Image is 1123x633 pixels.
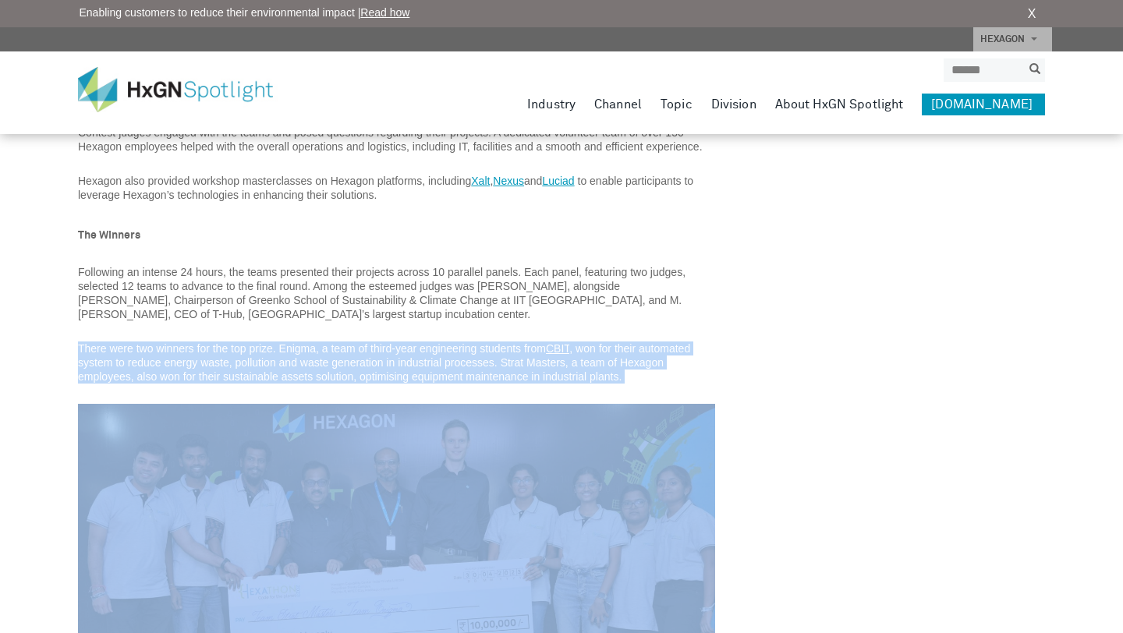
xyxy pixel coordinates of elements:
span: , won for their automated system to reduce energy waste, pollution and waste generation in indust... [78,342,690,383]
span: Enabling customers to reduce their environmental impact | [80,5,410,21]
span: Contest judges engaged with the teams and posed questions regarding their projects. A dedicated v... [78,126,703,153]
a: Xalt [471,175,490,187]
span: Hexagon also provided workshop masterclasses on Hexagon platforms, including , and [78,175,578,187]
img: HxGN Spotlight [78,67,296,112]
span: to enable participants to leverage Hexagon’s technologies in enhancing their solutions. [78,175,693,201]
a: Channel [594,94,642,115]
span: The Winners [78,230,140,241]
span: There were two winners for the top prize. Enigma, a team of third-year engineering students from [78,342,546,355]
a: X [1028,5,1036,23]
span: Following an intense 24 hours, the teams presented their projects across 10 parallel panels. Each... [78,266,685,320]
a: [DOMAIN_NAME] [922,94,1045,115]
a: Read how [360,6,409,19]
a: About HxGN Spotlight [775,94,904,115]
a: Luciad [542,175,574,187]
a: Nexus [493,175,524,187]
a: HEXAGON [973,27,1052,51]
a: CBIT [546,342,569,355]
a: Division [711,94,756,115]
a: Industry [527,94,576,115]
a: Topic [661,94,693,115]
